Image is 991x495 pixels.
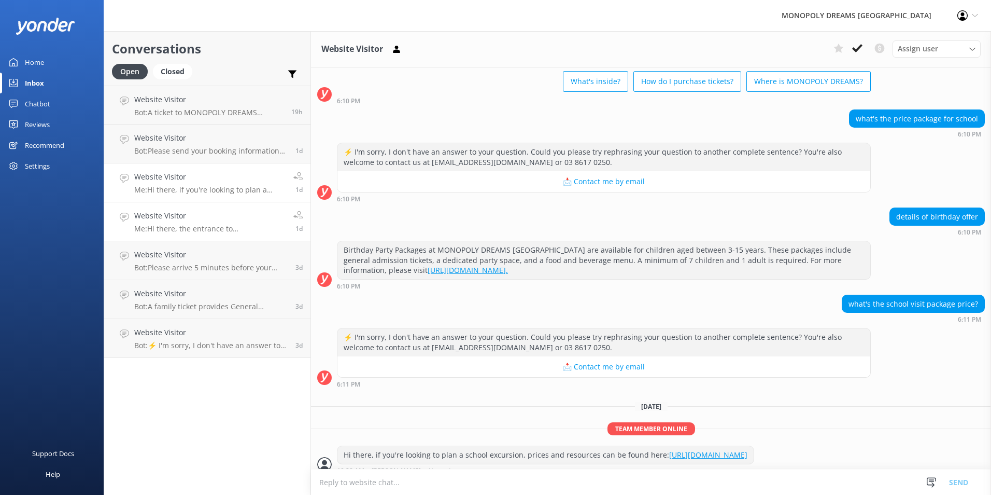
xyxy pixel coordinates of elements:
p: Bot: A family ticket provides General Admission for either 2 Adults and 2 Children, or 1 Adult an... [134,302,288,311]
div: Oct 13 2025 06:10pm (UTC +11:00) Australia/Sydney [337,282,871,290]
p: Bot: Please send your booking information to [EMAIL_ADDRESS][DOMAIN_NAME], and one of our friendl... [134,146,288,156]
div: Oct 13 2025 06:11pm (UTC +11:00) Australia/Sydney [842,315,985,323]
span: [DATE] [635,402,668,411]
h4: Website Visitor [134,132,288,144]
span: Oct 14 2025 03:29pm (UTC +11:00) Australia/Sydney [291,107,303,116]
span: Assign user [898,43,938,54]
a: [URL][DOMAIN_NAME] [669,450,747,460]
div: Recommend [25,135,64,156]
div: what's the school visit package price? [842,295,984,313]
a: Website VisitorBot:A family ticket provides General Admission for either 2 Adults and 2 Children,... [104,280,310,319]
button: 📩 Contact me by email [337,171,870,192]
div: Oct 13 2025 06:10pm (UTC +11:00) Australia/Sydney [337,97,871,104]
h4: Website Visitor [134,288,288,299]
span: [PERSON_NAME] [372,468,421,474]
h3: Website Visitor [321,43,383,56]
strong: 6:10 PM [958,229,981,236]
div: Oct 13 2025 06:10pm (UTC +11:00) Australia/Sydney [337,195,871,202]
div: Hi there, if you're looking to plan a school excursion, prices and resources can be found here: [337,446,754,464]
strong: 6:10 PM [337,98,360,104]
div: Closed [153,64,192,79]
a: Closed [153,65,197,77]
button: 📩 Contact me by email [337,356,870,377]
button: Where is MONOPOLY DREAMS? [746,71,871,92]
p: Bot: Please arrive 5 minutes before your entry time. If you're running later than your session ti... [134,263,288,272]
div: Reviews [25,114,50,135]
strong: 6:10 PM [337,283,360,290]
button: What's inside? [563,71,628,92]
p: Me: Hi there, the entrance to [GEOGRAPHIC_DATA]'s carpark can be found on [GEOGRAPHIC_DATA], clos... [134,224,286,233]
strong: 10:28 AM [337,468,364,474]
div: Support Docs [32,443,74,464]
span: Team member online [607,422,695,435]
button: How do I purchase tickets? [633,71,741,92]
p: Bot: ⚡ I'm sorry, I don't have an answer to your question. Could you please try rephrasing your q... [134,341,288,350]
h4: Website Visitor [134,249,288,260]
span: Oct 11 2025 06:42pm (UTC +11:00) Australia/Sydney [295,341,303,350]
a: Website VisitorBot:Please send your booking information to [EMAIL_ADDRESS][DOMAIN_NAME], and one ... [104,125,310,163]
h4: Website Visitor [134,327,288,338]
div: Open [112,64,148,79]
a: Website VisitorBot:A ticket to MONOPOLY DREAMS [GEOGRAPHIC_DATA] includes access to Mr. Monopoly’... [104,86,310,125]
span: Oct 12 2025 09:53am (UTC +11:00) Australia/Sydney [295,263,303,272]
div: Home [25,52,44,73]
span: • Unread [424,468,450,474]
strong: 6:10 PM [958,131,981,137]
div: ⚡ I'm sorry, I don't have an answer to your question. Could you please try rephrasing your questi... [337,328,870,356]
a: Website VisitorBot:⚡ I'm sorry, I don't have an answer to your question. Could you please try rep... [104,319,310,358]
h2: Conversations [112,39,303,59]
div: Oct 13 2025 06:10pm (UTC +11:00) Australia/Sydney [849,130,985,137]
div: Assign User [893,40,981,57]
span: Oct 14 2025 10:45am (UTC +11:00) Australia/Sydney [295,146,303,155]
h4: Website Visitor [134,171,286,183]
div: Oct 14 2025 10:28am (UTC +11:00) Australia/Sydney [337,467,754,474]
a: [URL][DOMAIN_NAME]. [428,265,508,275]
p: Bot: A ticket to MONOPOLY DREAMS [GEOGRAPHIC_DATA] includes access to Mr. Monopoly’s Mansion and ... [134,108,284,117]
strong: 6:11 PM [958,317,981,323]
span: Oct 14 2025 10:28am (UTC +11:00) Australia/Sydney [295,185,303,194]
h4: Website Visitor [134,210,286,222]
strong: 6:11 PM [337,381,360,388]
div: what's the price package for school [850,110,984,128]
a: Open [112,65,153,77]
div: Settings [25,156,50,176]
div: Inbox [25,73,44,93]
a: Website VisitorMe:Hi there, the entrance to [GEOGRAPHIC_DATA]'s carpark can be found on [GEOGRAPH... [104,202,310,241]
a: Website VisitorMe:Hi there, if you're looking to plan a school excursion, prices and resources ca... [104,163,310,202]
div: Oct 13 2025 06:10pm (UTC +11:00) Australia/Sydney [889,228,985,236]
p: Me: Hi there, if you're looking to plan a school excursion, prices and resources can be found her... [134,185,286,195]
img: yonder-white-logo.png [16,18,75,35]
div: Help [46,464,60,485]
div: Birthday Party Packages at MONOPOLY DREAMS [GEOGRAPHIC_DATA] are available for children aged betw... [337,241,870,279]
div: Chatbot [25,93,50,114]
strong: 6:10 PM [337,196,360,202]
div: ⚡ I'm sorry, I don't have an answer to your question. Could you please try rephrasing your questi... [337,143,870,171]
a: Website VisitorBot:Please arrive 5 minutes before your entry time. If you're running later than y... [104,241,310,280]
span: Oct 12 2025 08:42am (UTC +11:00) Australia/Sydney [295,302,303,311]
h4: Website Visitor [134,94,284,105]
span: Oct 14 2025 10:26am (UTC +11:00) Australia/Sydney [295,224,303,233]
div: details of birthday offer [890,208,984,226]
div: Oct 13 2025 06:11pm (UTC +11:00) Australia/Sydney [337,380,871,388]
